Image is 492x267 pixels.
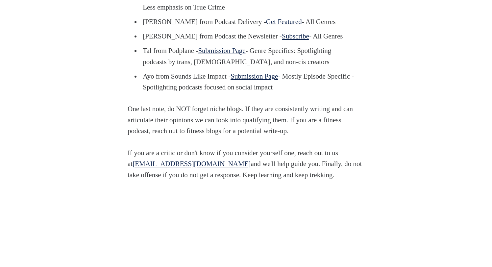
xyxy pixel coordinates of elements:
a: Submission Page [198,47,245,55]
a: [EMAIL_ADDRESS][DOMAIN_NAME] [133,160,251,168]
p: [PERSON_NAME] from Podcast the Newsletter - - All Genres [143,31,354,42]
p: Ayo from Sounds Like Impact - - Mostly Episode Specific - Spotlighting podcasts focused on social... [143,71,354,93]
p: If you are a critic or don't know if you consider yourself one, reach out to us at and we'll help... [128,148,364,181]
p: [PERSON_NAME] from Podcast Delivery - - All Genres [143,16,354,28]
p: Tal from Podplane - - Genre Specifics: Spotlighting podcasts by trans, [DEMOGRAPHIC_DATA], and no... [143,45,354,67]
a: Subscribe [282,32,309,40]
a: Submission Page [231,72,278,80]
a: Get Featured [266,18,302,26]
p: One last note, do NOT forget niche blogs. If they are consistently writing and can articulate the... [128,104,364,137]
